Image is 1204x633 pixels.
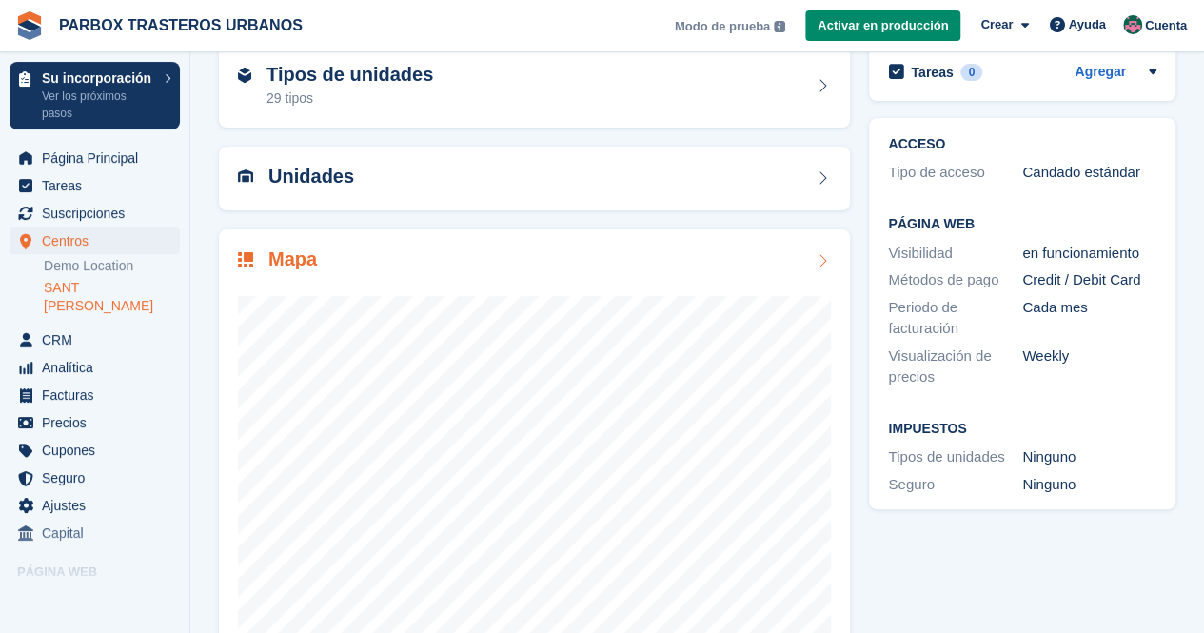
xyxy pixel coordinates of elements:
[960,64,982,81] div: 0
[42,437,156,464] span: Cupones
[1075,62,1126,84] a: Agregar
[774,21,785,32] img: icon-info-grey-7440780725fd019a000dd9b08b2336e03edf1995a4989e88bcd33f0948082b44.svg
[42,354,156,381] span: Analítica
[888,422,1156,437] h2: Impuestos
[818,16,948,35] span: Activar en producción
[888,297,1022,340] div: Periodo de facturación
[10,409,180,436] a: menu
[888,269,1022,291] div: Métodos de pago
[42,227,156,254] span: Centros
[888,137,1156,152] h2: ACCESO
[51,10,310,41] a: PARBOX TRASTEROS URBANOS
[42,200,156,227] span: Suscripciones
[10,520,180,546] a: menu
[219,45,850,129] a: Tipos de unidades 29 tipos
[42,88,155,122] p: Ver los próximos pasos
[1145,16,1187,35] span: Cuenta
[805,10,960,42] a: Activar en producción
[42,326,156,353] span: CRM
[1069,15,1106,34] span: Ayuda
[238,68,251,83] img: unit-type-icn-2b2737a686de81e16bb02015468b77c625bbabd49415b5ef34ead5e3b44a266d.svg
[1022,446,1156,468] div: Ninguno
[268,166,354,188] h2: Unidades
[1022,474,1156,496] div: Ninguno
[10,326,180,353] a: menu
[10,354,180,381] a: menu
[10,382,180,408] a: menu
[44,279,180,315] a: SANT [PERSON_NAME]
[888,217,1156,232] h2: Página web
[10,437,180,464] a: menu
[1022,297,1156,340] div: Cada mes
[1022,243,1156,265] div: en funcionamiento
[911,64,953,81] h2: Tareas
[157,588,180,611] a: Vista previa de la tienda
[44,257,180,275] a: Demo Location
[980,15,1013,34] span: Crear
[42,492,156,519] span: Ajustes
[15,11,44,40] img: stora-icon-8386f47178a22dfd0bd8f6a31ec36ba5ce8667c1dd55bd0f319d3a0aa187defe.svg
[10,465,180,491] a: menu
[10,172,180,199] a: menu
[238,252,253,267] img: map-icn-33ee37083ee616e46c38cad1a60f524a97daa1e2b2c8c0bc3eb3415660979fc1.svg
[888,243,1022,265] div: Visibilidad
[42,465,156,491] span: Seguro
[17,563,189,582] span: Página web
[888,162,1022,184] div: Tipo de acceso
[1022,269,1156,291] div: Credit / Debit Card
[10,62,180,129] a: Su incorporación Ver los próximos pasos
[1022,346,1156,388] div: Weekly
[10,200,180,227] a: menu
[675,17,770,36] span: Modo de prueba
[266,89,433,109] div: 29 tipos
[1123,15,1142,34] img: Jose Manuel
[10,227,180,254] a: menu
[42,382,156,408] span: Facturas
[10,145,180,171] a: menu
[268,248,317,270] h2: Mapa
[42,71,155,85] p: Su incorporación
[888,474,1022,496] div: Seguro
[888,346,1022,388] div: Visualización de precios
[10,586,180,613] a: menú
[42,520,156,546] span: Capital
[266,64,433,86] h2: Tipos de unidades
[42,409,156,436] span: Precios
[42,145,156,171] span: Página Principal
[1022,162,1156,184] div: Candado estándar
[219,147,850,210] a: Unidades
[42,172,156,199] span: Tareas
[888,446,1022,468] div: Tipos de unidades
[42,586,156,613] span: página web
[10,492,180,519] a: menu
[238,169,253,183] img: unit-icn-7be61d7bf1b0ce9d3e12c5938cc71ed9869f7b940bace4675aadf7bd6d80202e.svg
